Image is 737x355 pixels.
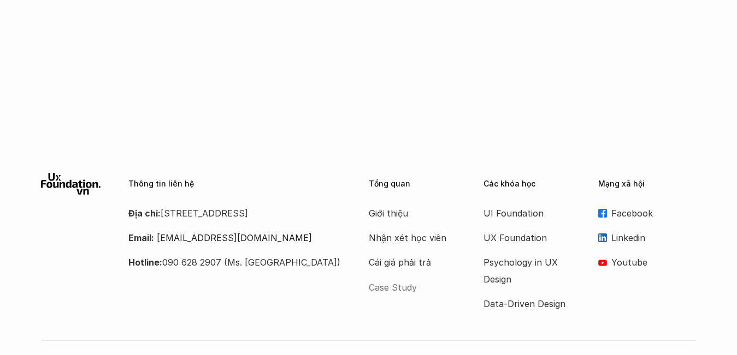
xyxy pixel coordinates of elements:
[484,296,571,312] a: Data-Driven Design
[611,230,697,246] p: Linkedin
[611,205,697,221] p: Facebook
[611,254,697,270] p: Youtube
[598,254,697,270] a: Youtube
[369,279,456,296] a: Case Study
[369,179,467,189] p: Tổng quan
[128,254,341,270] p: 090 628 2907 (Ms. [GEOGRAPHIC_DATA])
[484,179,582,189] p: Các khóa học
[484,205,571,221] a: UI Foundation
[598,179,697,189] p: Mạng xã hội
[598,230,697,246] a: Linkedin
[157,232,312,243] a: [EMAIL_ADDRESS][DOMAIN_NAME]
[128,257,162,268] strong: Hotline:
[369,254,456,270] a: Cái giá phải trả
[128,179,341,189] p: Thông tin liên hệ
[484,254,571,287] a: Psychology in UX Design
[598,205,697,221] a: Facebook
[369,230,456,246] a: Nhận xét học viên
[484,230,571,246] a: UX Foundation
[128,208,161,219] strong: Địa chỉ:
[128,232,154,243] strong: Email:
[369,205,456,221] a: Giới thiệu
[128,205,341,221] p: [STREET_ADDRESS]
